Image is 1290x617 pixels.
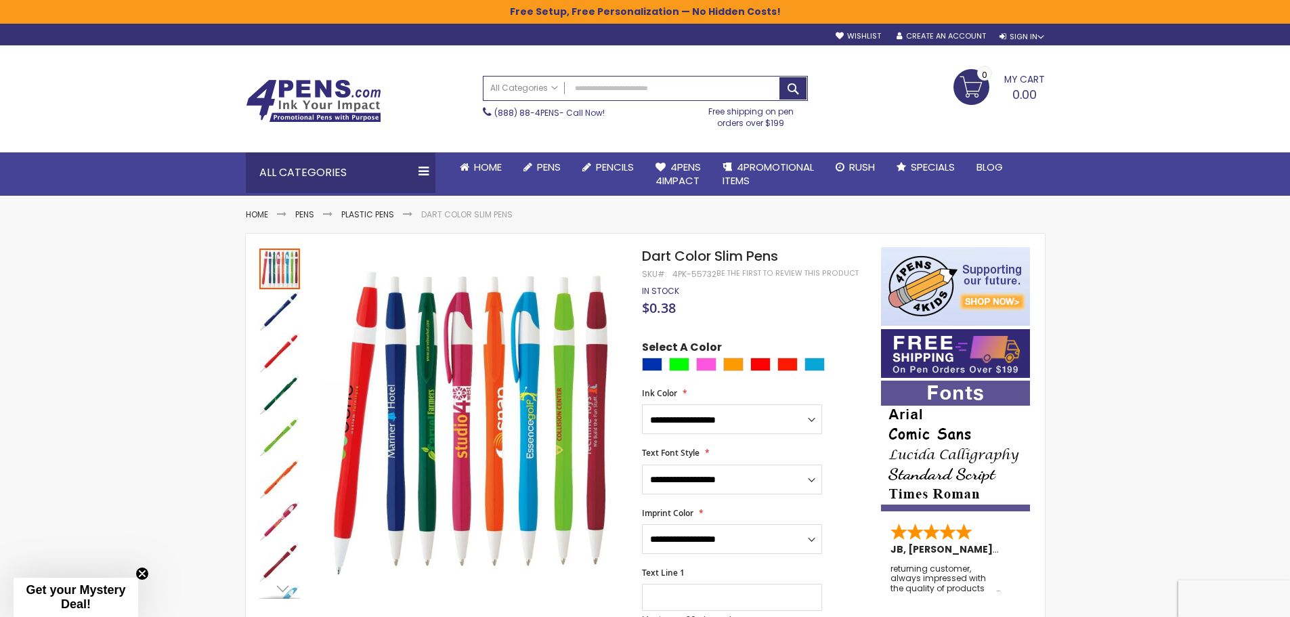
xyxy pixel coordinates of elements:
img: Dart Color Slim Pens [259,333,300,373]
div: Red [750,358,771,371]
span: 0 [982,68,987,81]
a: Wishlist [836,31,881,41]
a: Plastic Pens [341,209,394,220]
li: Dart Color Slim Pens [421,209,513,220]
a: Rush [825,152,886,182]
span: $0.38 [642,299,676,317]
div: Orange [723,358,744,371]
a: (888) 88-4PENS [494,107,559,119]
span: Specials [911,160,955,174]
span: Text Line 1 [642,567,685,578]
span: Get your Mystery Deal! [26,583,125,611]
span: Home [474,160,502,174]
div: returning customer, always impressed with the quality of products and excelent service, will retu... [890,564,1000,593]
div: Dart Color Slim Pens [259,541,301,583]
span: - Call Now! [494,107,605,119]
a: All Categories [483,77,565,99]
div: Sign In [999,32,1044,42]
span: Imprint Color [642,507,693,519]
span: Select A Color [642,340,722,358]
div: Dart Color Slim Pens [259,499,301,541]
a: Home [449,152,513,182]
div: Turquoise [804,358,825,371]
a: Be the first to review this product [716,268,859,278]
img: Free shipping on orders over $199 [881,329,1030,378]
div: Dart Color Slim Pens [259,331,301,373]
a: Blog [966,152,1014,182]
span: All Categories [490,83,558,93]
span: JB, [PERSON_NAME] [890,542,997,556]
strong: SKU [642,268,667,280]
a: 4Pens4impact [645,152,712,196]
img: 4pens 4 kids [881,247,1030,326]
a: Pencils [572,152,645,182]
a: 4PROMOTIONALITEMS [712,152,825,196]
div: Free shipping on pen orders over $199 [694,101,808,128]
a: Home [246,209,268,220]
div: Lime Green [669,358,689,371]
span: 4PROMOTIONAL ITEMS [723,160,814,188]
img: Dart Color Slim Pens [259,375,300,415]
iframe: Google Customer Reviews [1178,580,1290,617]
img: Dart Color Slim Pens [259,542,300,583]
span: Ink Color [642,387,677,399]
a: Pens [295,209,314,220]
a: Pens [513,152,572,182]
div: 4pk-55732 [672,269,716,280]
span: Blog [976,160,1003,174]
div: Blue [642,358,662,371]
img: font-personalization-examples [881,381,1030,511]
span: In stock [642,285,679,297]
img: Dart Color Slim Pens [259,501,300,541]
div: Dart Color Slim Pens [259,457,301,499]
img: Dart Color Slim Pens [259,417,300,457]
img: 4Pens Custom Pens and Promotional Products [246,79,381,123]
div: Dart Color Slim Pens [259,415,301,457]
div: Dart Color Slim Pens [259,289,301,331]
span: Pencils [596,160,634,174]
div: Availability [642,286,679,297]
a: 0.00 0 [953,69,1045,103]
div: Dart Color Slim Pens [259,373,301,415]
span: Text Font Style [642,447,700,459]
img: Dart Color Slim Pens [259,291,300,331]
div: Next [259,578,300,599]
img: Dart Color Slim Pens [315,267,624,576]
a: Create an Account [897,31,986,41]
img: Dart Color Slim Pens [259,459,300,499]
span: 0.00 [1012,86,1037,103]
div: Bright Red [777,358,798,371]
span: Pens [537,160,561,174]
div: All Categories [246,152,435,193]
a: Specials [886,152,966,182]
button: Close teaser [135,567,149,580]
span: Dart Color Slim Pens [642,247,778,265]
span: Rush [849,160,875,174]
span: 4Pens 4impact [655,160,701,188]
div: Dart Color Slim Pens [259,247,301,289]
div: Pink [696,358,716,371]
